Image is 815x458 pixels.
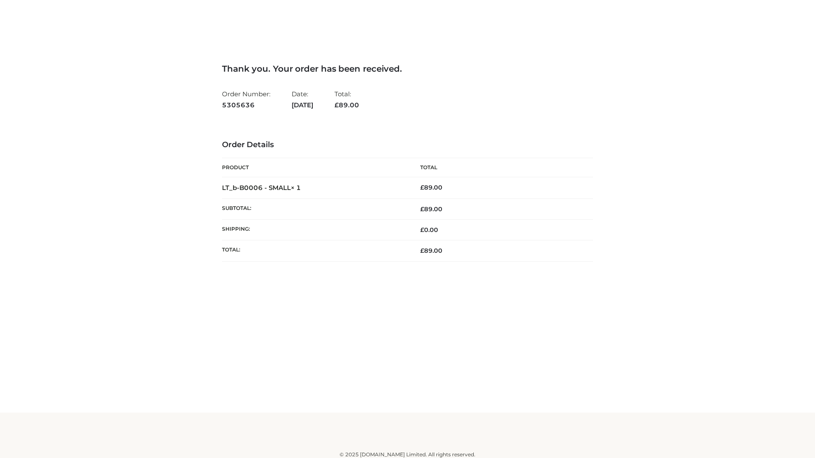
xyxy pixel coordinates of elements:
[292,87,313,112] li: Date:
[407,158,593,177] th: Total
[222,198,407,219] th: Subtotal:
[291,184,301,192] strong: × 1
[292,100,313,111] strong: [DATE]
[222,240,407,261] th: Total:
[420,226,424,234] span: £
[420,247,442,254] span: 89.00
[334,87,359,112] li: Total:
[420,205,424,213] span: £
[334,101,359,109] span: 89.00
[334,101,339,109] span: £
[420,247,424,254] span: £
[222,64,593,74] h3: Thank you. Your order has been received.
[420,184,424,191] span: £
[222,140,593,150] h3: Order Details
[222,100,270,111] strong: 5305636
[222,87,270,112] li: Order Number:
[222,184,301,192] strong: LT_b-B0006 - SMALL
[222,158,407,177] th: Product
[420,184,442,191] bdi: 89.00
[420,205,442,213] span: 89.00
[222,220,407,240] th: Shipping:
[420,226,438,234] bdi: 0.00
